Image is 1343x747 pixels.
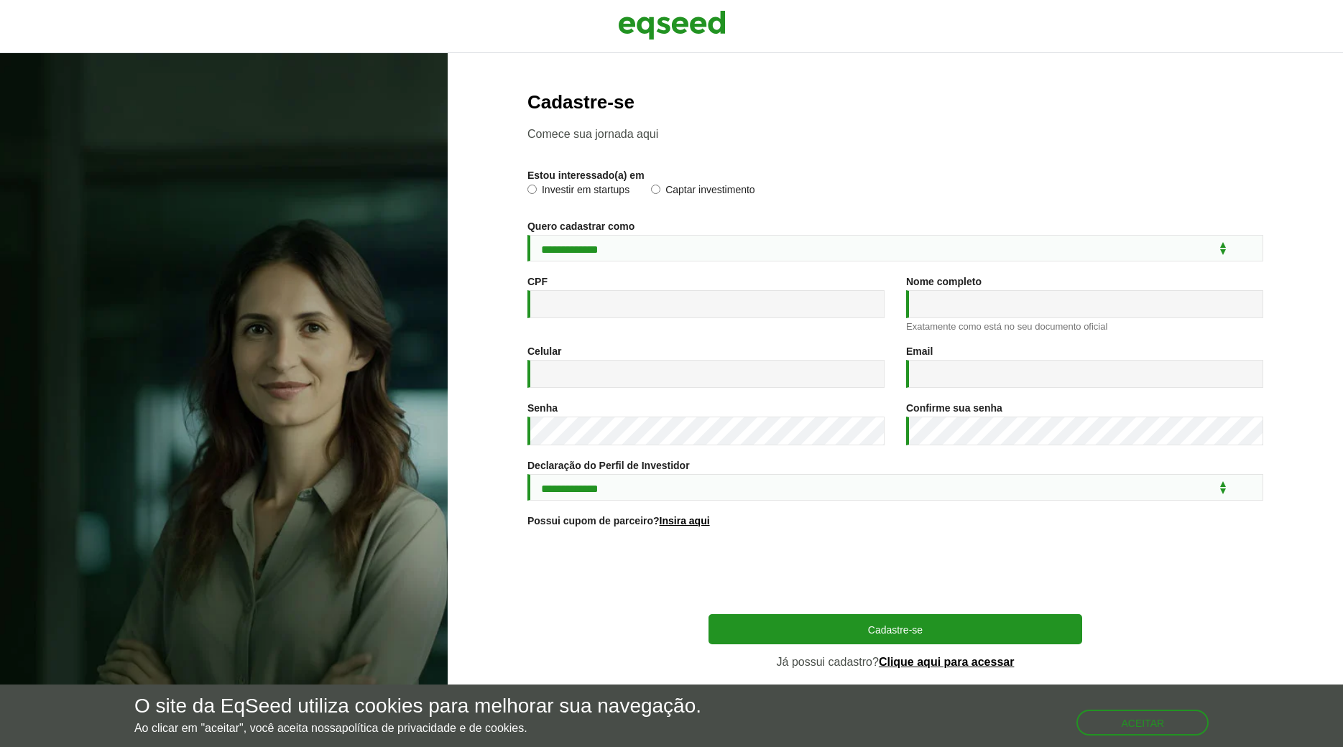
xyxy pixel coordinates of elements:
a: política de privacidade e de cookies [342,723,525,734]
p: Comece sua jornada aqui [527,127,1263,141]
a: Clique aqui para acessar [879,656,1015,668]
input: Investir em startups [527,185,537,194]
p: Já possui cadastro? [709,655,1082,669]
label: Celular [527,346,561,356]
label: CPF [527,277,548,287]
label: Captar investimento [651,185,755,199]
iframe: reCAPTCHA [786,544,1005,600]
label: Quero cadastrar como [527,221,634,231]
label: Email [906,346,933,356]
img: EqSeed Logo [618,7,726,43]
label: Estou interessado(a) em [527,170,645,180]
input: Captar investimento [651,185,660,194]
p: Ao clicar em "aceitar", você aceita nossa . [134,721,701,735]
button: Cadastre-se [709,614,1082,644]
button: Aceitar [1076,710,1209,736]
label: Declaração do Perfil de Investidor [527,460,690,470]
h2: Cadastre-se [527,92,1263,113]
label: Confirme sua senha [906,403,1002,413]
label: Senha [527,403,558,413]
label: Investir em startups [527,185,629,199]
div: Exatamente como está no seu documento oficial [906,322,1263,331]
h5: O site da EqSeed utiliza cookies para melhorar sua navegação. [134,695,701,718]
a: Insira aqui [660,516,710,526]
p: Ao realizar o cadastro na EqSeed, você aceita as [709,683,1082,693]
label: Nome completo [906,277,982,287]
label: Possui cupom de parceiro? [527,516,710,526]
